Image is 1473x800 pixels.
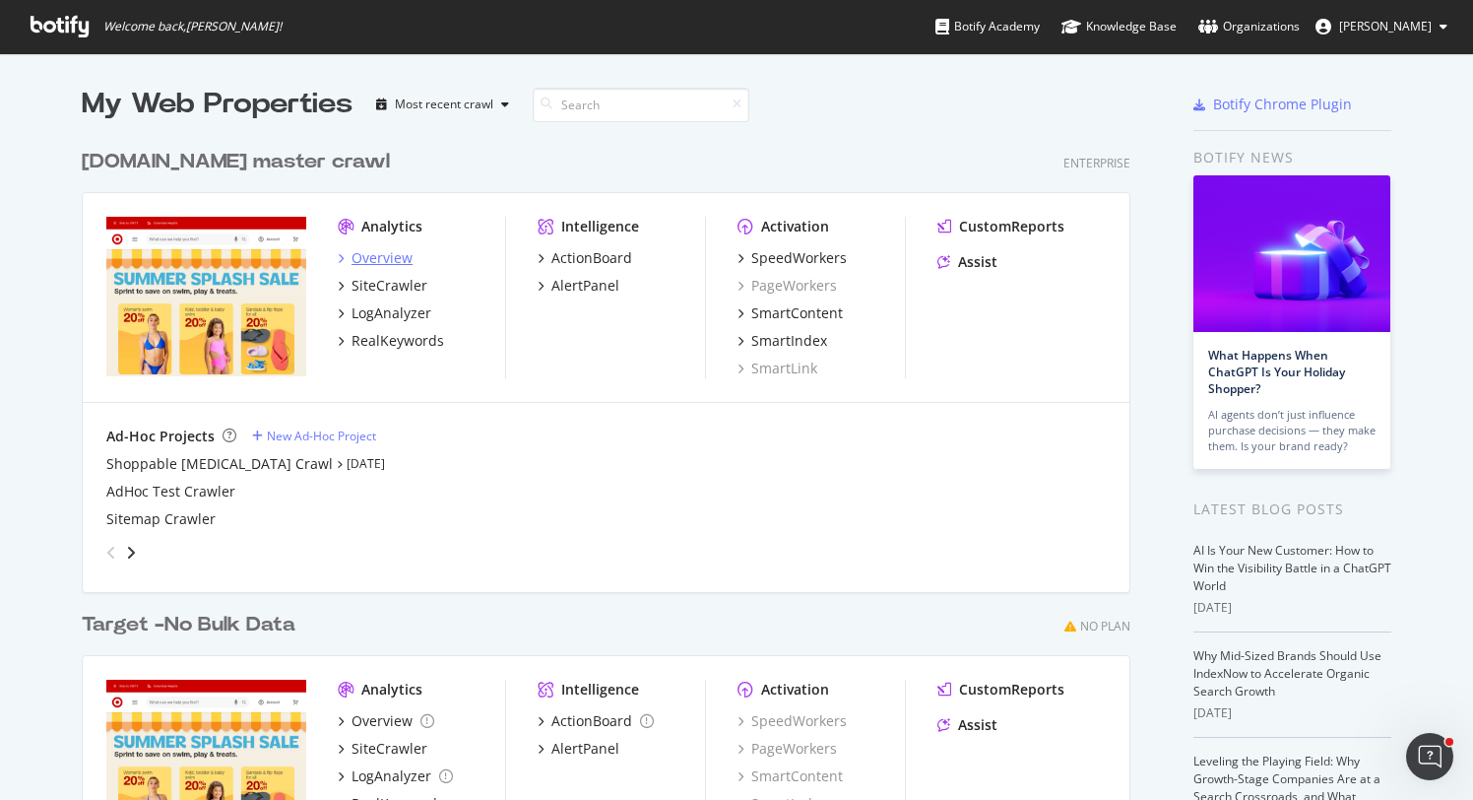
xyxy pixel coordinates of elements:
a: CustomReports [937,680,1064,700]
a: CustomReports [937,217,1064,236]
div: SiteCrawler [352,276,427,296]
div: AI agents don’t just influence purchase decisions — they make them. Is your brand ready? [1208,407,1376,454]
div: Enterprise [1063,155,1130,171]
a: Assist [937,715,997,735]
a: AdHoc Test Crawler [106,482,235,501]
div: [DATE] [1193,599,1391,617]
div: angle-right [124,543,138,563]
a: SmartContent [737,767,843,786]
div: CustomReports [959,680,1064,700]
div: SmartIndex [751,331,827,351]
span: Welcome back, [PERSON_NAME] ! [103,19,282,34]
input: Search [533,88,749,122]
div: SmartContent [751,303,843,323]
div: Activation [761,680,829,700]
div: Intelligence [561,217,639,236]
div: Organizations [1198,17,1300,36]
div: Target -No Bulk Data [82,611,295,639]
div: SiteCrawler [352,739,427,759]
div: Knowledge Base [1061,17,1177,36]
a: SmartContent [737,303,843,323]
a: Why Mid-Sized Brands Should Use IndexNow to Accelerate Organic Search Growth [1193,647,1381,700]
div: Botify news [1193,147,1391,168]
div: RealKeywords [352,331,444,351]
a: [DOMAIN_NAME] master crawl [82,148,398,176]
div: ActionBoard [551,248,632,268]
div: Analytics [361,680,422,700]
a: SiteCrawler [338,276,427,296]
a: ActionBoard [538,711,654,731]
a: SmartIndex [737,331,827,351]
div: Botify Academy [935,17,1040,36]
a: LogAnalyzer [338,767,453,786]
a: Target -No Bulk Data [82,611,303,639]
div: No Plan [1080,618,1130,634]
div: Latest Blog Posts [1193,499,1391,520]
a: Botify Chrome Plugin [1193,95,1352,114]
span: Noah Turner [1339,18,1432,34]
div: Most recent crawl [395,99,493,110]
div: angle-left [98,537,124,568]
div: Activation [761,217,829,236]
div: AlertPanel [551,276,619,296]
a: New Ad-Hoc Project [252,428,376,444]
div: SpeedWorkers [751,248,847,268]
a: RealKeywords [338,331,444,351]
a: Sitemap Crawler [106,509,216,529]
a: SpeedWorkers [737,248,847,268]
a: Overview [338,711,434,731]
button: Most recent crawl [368,89,517,120]
a: PageWorkers [737,276,837,296]
a: SmartLink [737,359,817,378]
div: LogAnalyzer [352,767,431,786]
a: PageWorkers [737,739,837,759]
div: Ad-Hoc Projects [106,427,215,446]
button: [PERSON_NAME] [1300,11,1463,42]
img: www.target.com [106,217,306,376]
a: ActionBoard [538,248,632,268]
a: LogAnalyzer [338,303,431,323]
a: SpeedWorkers [737,711,847,731]
div: Analytics [361,217,422,236]
div: Botify Chrome Plugin [1213,95,1352,114]
a: SiteCrawler [338,739,427,759]
a: Shoppable [MEDICAL_DATA] Crawl [106,454,333,474]
div: [DATE] [1193,704,1391,722]
img: What Happens When ChatGPT Is Your Holiday Shopper? [1193,175,1390,332]
a: Assist [937,252,997,272]
div: [DOMAIN_NAME] master crawl [82,148,390,176]
div: AlertPanel [551,739,619,759]
a: What Happens When ChatGPT Is Your Holiday Shopper? [1208,347,1345,397]
div: Assist [958,252,997,272]
div: Assist [958,715,997,735]
iframe: Intercom live chat [1406,733,1453,780]
div: Overview [352,248,413,268]
div: CustomReports [959,217,1064,236]
div: Intelligence [561,680,639,700]
a: Overview [338,248,413,268]
div: LogAnalyzer [352,303,431,323]
div: New Ad-Hoc Project [267,428,376,444]
a: AlertPanel [538,739,619,759]
div: Overview [352,711,413,731]
div: My Web Properties [82,85,352,124]
a: AlertPanel [538,276,619,296]
a: AI Is Your New Customer: How to Win the Visibility Battle in a ChatGPT World [1193,542,1391,594]
div: ActionBoard [551,711,632,731]
a: [DATE] [347,455,385,472]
